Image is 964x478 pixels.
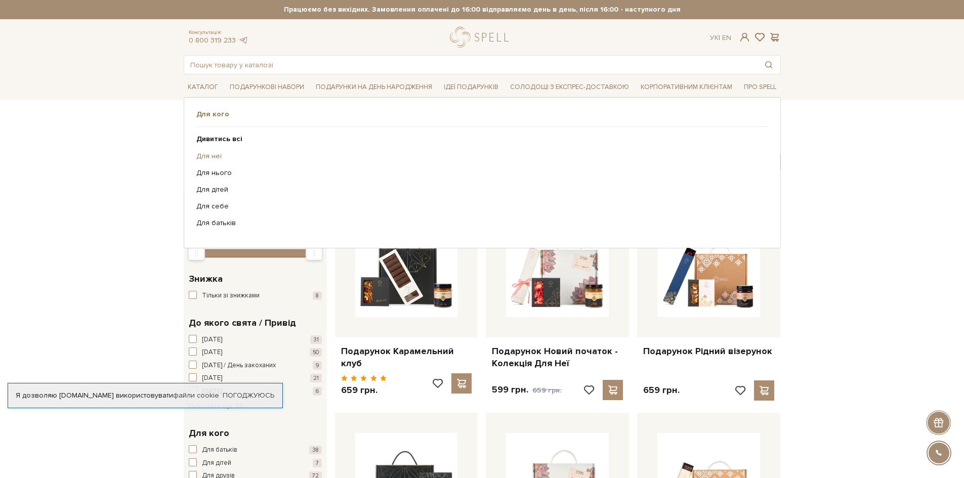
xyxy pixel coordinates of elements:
p: 659 грн. [643,384,680,396]
span: 659 грн. [532,386,562,395]
button: Для батьків 38 [189,445,322,455]
p: 599 грн. [492,384,562,396]
a: 0 800 319 233 [189,36,236,45]
span: 38 [309,446,322,454]
button: [DATE] 31 [189,335,322,345]
span: Тільки зі знижками [202,291,260,301]
button: [DATE] 50 [189,347,322,358]
div: Max [306,246,323,260]
span: | [719,33,720,42]
span: 7 [313,459,322,467]
span: Для кого [189,426,229,440]
div: Каталог [184,97,781,248]
span: [DATE] [202,335,222,345]
button: [DATE] 21 [189,373,322,383]
a: Для нього [196,168,761,178]
strong: Працюємо без вихідних. Замовлення оплачені до 16:00 відправляємо день в день, після 16:00 - насту... [184,5,781,14]
a: Для неї [196,152,761,161]
a: Подарунок Новий початок - Колекція Для Неї [492,345,623,369]
span: Для кого [196,110,768,119]
a: Подарунки на День народження [312,79,436,95]
button: Для дітей 7 [189,458,322,468]
a: Подарункові набори [226,79,308,95]
span: [DATE] [202,373,222,383]
span: 9 [313,361,322,370]
span: До якого свята / Привід [189,316,296,330]
button: Пошук товару у каталозі [757,56,780,74]
span: [DATE] / День закоханих [202,361,276,371]
span: [DATE] [202,347,222,358]
span: 8 [313,291,322,300]
a: Подарунок Рідний візерунок [643,345,774,357]
div: Ук [710,33,731,42]
a: logo [450,27,513,48]
span: 6 [313,387,322,396]
a: Дивитись всі [196,135,761,144]
div: Min [188,246,205,260]
span: Консультація: [189,29,248,36]
a: файли cookie [173,391,219,400]
button: [DATE] / День закоханих 9 [189,361,322,371]
a: Погоджуюсь [223,391,274,400]
a: En [722,33,731,42]
a: Подарунок Карамельний клуб [341,345,472,369]
a: Корпоративним клієнтам [637,79,736,95]
span: Знижка [189,272,223,286]
input: Пошук товару у каталозі [184,56,757,74]
b: Дивитись всі [196,135,242,143]
a: Солодощі з експрес-доставкою [506,78,633,96]
a: Ідеї подарунків [440,79,502,95]
a: Про Spell [740,79,780,95]
a: Каталог [184,79,222,95]
span: 31 [310,335,322,344]
a: Для себе [196,202,761,211]
p: 659 грн. [341,384,387,396]
a: telegram [238,36,248,45]
span: Для дітей [202,458,231,468]
span: Для батьків [202,445,237,455]
span: 21 [310,374,322,382]
button: Тільки зі знижками 8 [189,291,322,301]
span: 50 [310,348,322,357]
a: Для дітей [196,185,761,194]
div: Я дозволяю [DOMAIN_NAME] використовувати [8,391,282,400]
a: Для батьків [196,219,761,228]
